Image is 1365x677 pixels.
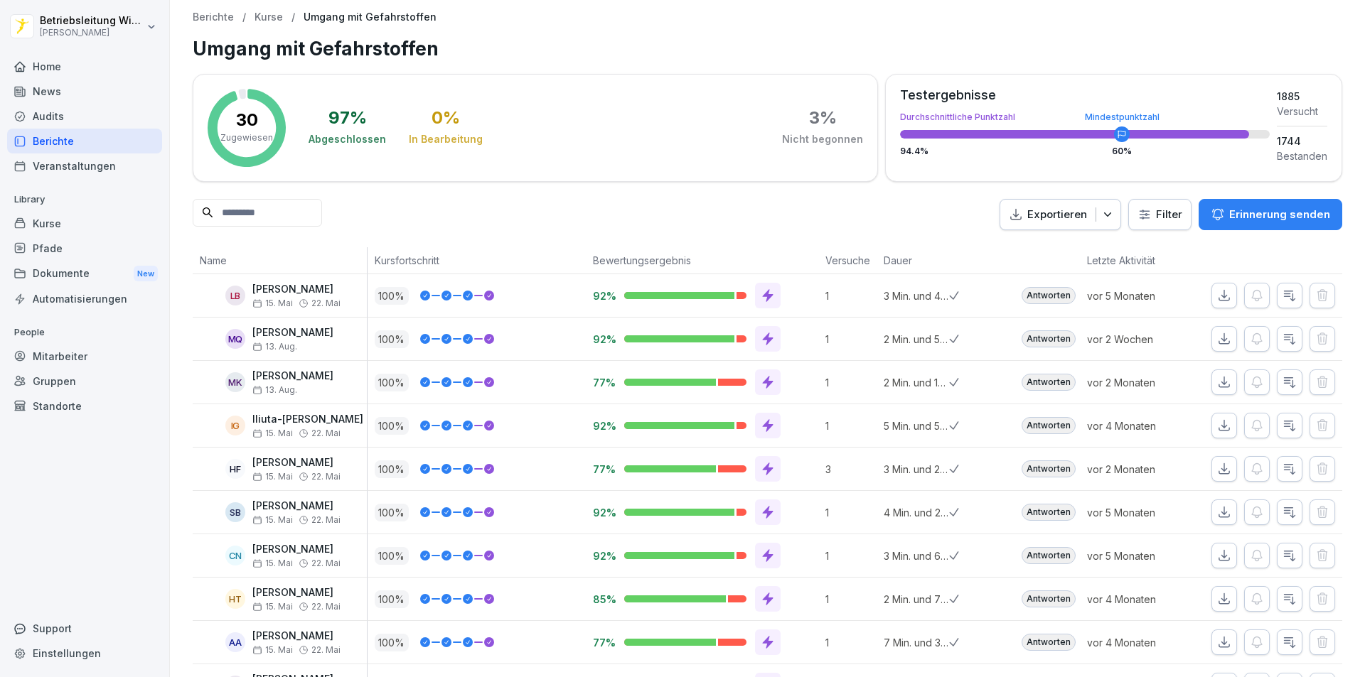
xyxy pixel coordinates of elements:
div: Antworten [1022,590,1076,607]
p: [PERSON_NAME] [252,457,341,469]
p: vor 5 Monaten [1087,548,1189,563]
div: News [7,79,162,104]
div: Home [7,54,162,79]
div: Mindestpunktzahl [1085,113,1160,121]
span: 22. Mai [311,602,341,612]
h1: Umgang mit Gefahrstoffen [193,35,1342,63]
span: 22. Mai [311,298,341,308]
p: 1 [825,418,877,433]
p: 100 % [375,417,409,435]
div: Abgeschlossen [309,132,386,146]
p: 100 % [375,460,409,478]
p: vor 4 Monaten [1087,635,1189,650]
p: 92% [593,549,613,563]
span: 15. Mai [252,602,293,612]
div: Audits [7,104,162,129]
p: Zugewiesen [220,131,273,144]
p: [PERSON_NAME] [252,543,341,556]
div: HF [225,459,245,479]
span: 22. Mai [311,645,341,655]
p: 77% [593,462,613,476]
p: Name [200,253,360,268]
p: 1 [825,375,877,390]
div: IG [225,416,245,435]
span: 13. Aug. [252,385,297,395]
div: Filter [1137,207,1182,222]
a: Gruppen [7,369,162,394]
span: 15. Mai [252,515,293,525]
p: 3 Min. und 43 Sek. [884,288,949,303]
p: 3 Min. und 6 Sek. [884,548,949,563]
p: People [7,321,162,344]
p: 4 Min. und 25 Sek. [884,505,949,520]
p: Kurse [255,11,283,23]
p: Betriebsleitung Wismar [40,15,144,27]
div: Antworten [1022,417,1076,434]
div: New [134,266,158,282]
p: [PERSON_NAME] [252,327,333,339]
p: Letzte Aktivität [1087,253,1182,268]
div: 0 % [432,109,460,126]
p: Kursfortschritt [375,253,579,268]
p: 100 % [375,330,409,348]
p: 100 % [375,547,409,565]
div: Antworten [1022,287,1076,304]
p: 92% [593,419,613,433]
a: Einstellungen [7,641,162,666]
p: 1 [825,548,877,563]
p: Dauer [884,253,942,268]
p: 100 % [375,504,409,521]
div: AA [225,632,245,652]
p: Exportieren [1027,207,1087,223]
a: Veranstaltungen [7,153,162,178]
p: 92% [593,289,613,303]
div: Nicht begonnen [782,132,863,146]
div: Durchschnittliche Punktzahl [900,113,1270,121]
div: 3 % [809,109,837,126]
div: CN [225,546,245,565]
span: 22. Mai [311,558,341,568]
div: SB [225,502,245,522]
a: Mitarbeiter [7,344,162,369]
div: Dokumente [7,261,162,287]
p: [PERSON_NAME] [252,370,333,382]
a: DokumenteNew [7,261,162,287]
span: 15. Mai [252,298,293,308]
div: 60 % [1112,147,1132,156]
button: Erinnerung senden [1199,199,1342,230]
span: 13. Aug. [252,342,297,352]
p: 2 Min. und 10 Sek. [884,375,949,390]
p: [PERSON_NAME] [252,283,341,296]
div: Testergebnisse [900,89,1270,102]
div: Versucht [1277,104,1327,119]
div: 1885 [1277,89,1327,104]
span: 15. Mai [252,428,293,438]
div: MQ [225,329,245,349]
p: [PERSON_NAME] [40,28,144,38]
p: vor 5 Monaten [1087,505,1189,520]
a: Standorte [7,394,162,418]
p: vor 5 Monaten [1087,288,1189,303]
a: Kurse [7,211,162,236]
a: Pfade [7,236,162,261]
p: 100 % [375,590,409,608]
p: 2 Min. und 7 Sek. [884,592,949,607]
div: Automatisierungen [7,286,162,311]
p: [PERSON_NAME] [252,500,341,512]
p: 1 [825,505,877,520]
span: 22. Mai [311,428,341,438]
p: vor 2 Monaten [1087,462,1189,477]
p: 2 Min. und 51 Sek. [884,332,949,347]
p: 1 [825,288,877,303]
p: 7 Min. und 35 Sek. [884,635,949,650]
div: MK [225,372,245,392]
div: LB [225,286,245,305]
p: Umgang mit Gefahrstoffen [304,11,437,23]
p: vor 4 Monaten [1087,418,1189,433]
span: 22. Mai [311,472,341,482]
a: Berichte [7,129,162,153]
p: 77% [593,376,613,389]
